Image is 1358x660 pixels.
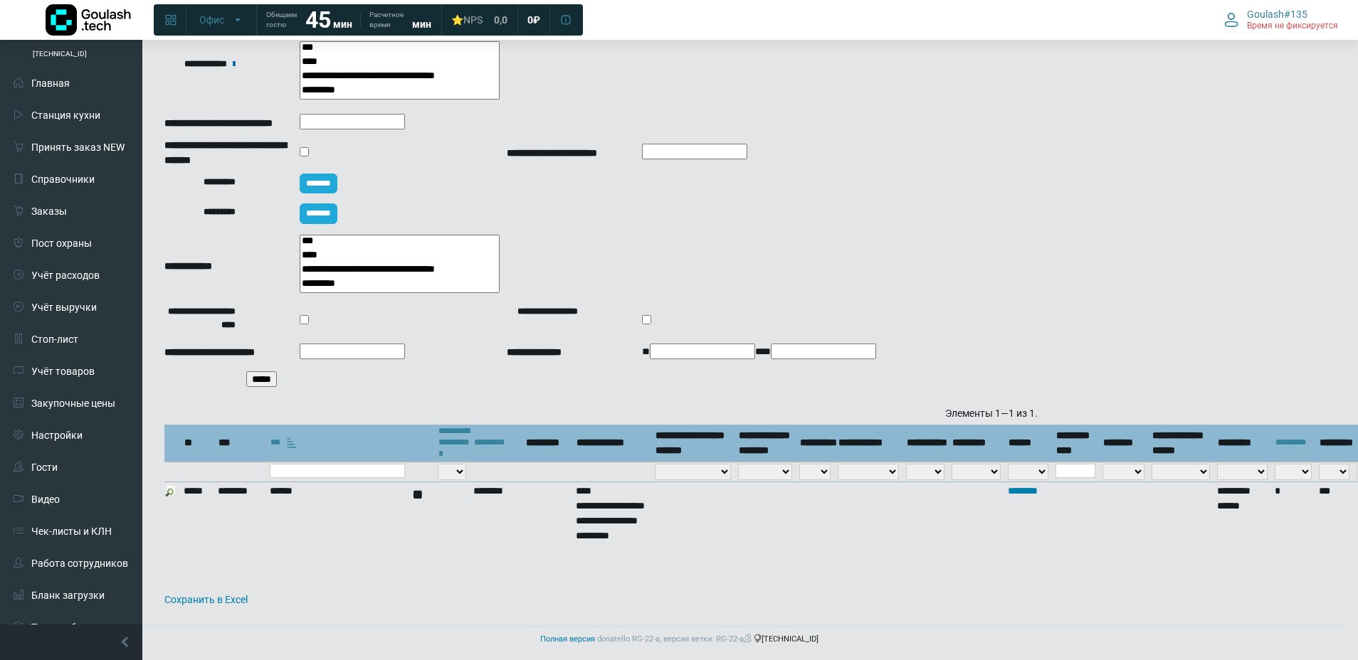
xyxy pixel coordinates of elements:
span: 0 [527,14,533,26]
div: Элементы 1—1 из 1. [164,406,1038,421]
span: ₽ [533,14,540,26]
span: мин [412,18,431,30]
span: Время не фиксируется [1247,21,1338,32]
a: Сохранить в Excel [164,594,248,605]
a: 0 ₽ [519,7,549,33]
div: ⭐ [451,14,483,26]
a: Полная версия [540,634,595,644]
span: NPS [463,14,483,26]
footer: [TECHNICAL_ID] [14,626,1344,653]
img: Логотип компании Goulash.tech [46,4,131,36]
span: мин [333,18,352,30]
button: Goulash#135 Время не фиксируется [1216,5,1347,35]
span: Goulash#135 [1247,8,1307,21]
span: Офис [199,14,224,26]
span: donatello RG-22-a, версия ветки: RG-22-a [597,634,754,644]
span: Расчетное время [369,10,404,30]
button: Офис [191,9,252,31]
span: Обещаем гостю [266,10,297,30]
a: ⭐NPS 0,0 [443,7,516,33]
a: Обещаем гостю 45 мин Расчетное время мин [258,7,440,33]
strong: 45 [305,6,331,33]
span: 0,0 [494,14,507,26]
